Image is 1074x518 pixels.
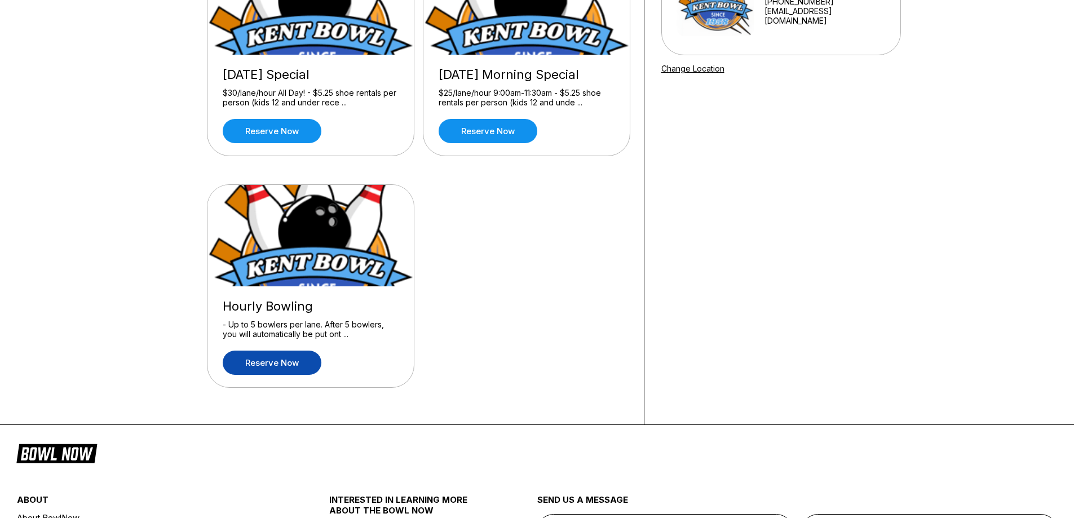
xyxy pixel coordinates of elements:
[223,320,399,339] div: - Up to 5 bowlers per lane. After 5 bowlers, you will automatically be put ont ...
[439,88,615,108] div: $25/lane/hour 9:00am-11:30am - $5.25 shoe rentals per person (kids 12 and unde ...
[661,64,724,73] a: Change Location
[439,67,615,82] div: [DATE] Morning Special
[17,494,277,511] div: about
[764,6,885,25] a: [EMAIL_ADDRESS][DOMAIN_NAME]
[223,88,399,108] div: $30/lane/hour All Day! - $5.25 shoe rentals per person (kids 12 and under rece ...
[223,67,399,82] div: [DATE] Special
[223,351,321,375] a: Reserve now
[223,119,321,143] a: Reserve now
[439,119,537,143] a: Reserve now
[207,185,415,286] img: Hourly Bowling
[223,299,399,314] div: Hourly Bowling
[537,494,1058,514] div: send us a message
